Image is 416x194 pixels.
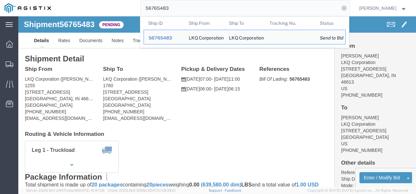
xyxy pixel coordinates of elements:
[359,5,396,12] span: Nathan Seeley
[26,188,105,192] span: Server: 2025.19.0-d447cefac8f
[307,188,408,193] span: Copyright © [DATE]-[DATE] Agistix Inc., All Rights Reserved
[18,16,416,187] iframe: FS Legacy Container
[320,35,341,41] div: Send to Bid
[224,17,265,30] th: Ship To
[149,188,176,192] span: [DATE] 09:39:01
[315,17,346,30] th: Status
[359,4,407,12] button: [PERSON_NAME]
[148,35,180,41] div: 56765483
[225,188,241,192] a: Feedback
[148,35,172,40] span: 56765483
[209,188,225,192] a: Support
[141,0,339,16] input: Search for shipment number, reference number
[265,17,315,30] th: Tracking Nu.
[144,17,349,48] table: Search Results
[188,30,220,44] div: LKQ Corporation
[229,30,260,44] div: LKQ Corporation
[144,17,184,30] th: Ship ID
[184,17,224,30] th: Ship From
[5,3,51,13] img: logo
[108,188,176,192] span: Client: 2025.19.0-129fbcf
[78,188,105,192] span: [DATE] 10:47:06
